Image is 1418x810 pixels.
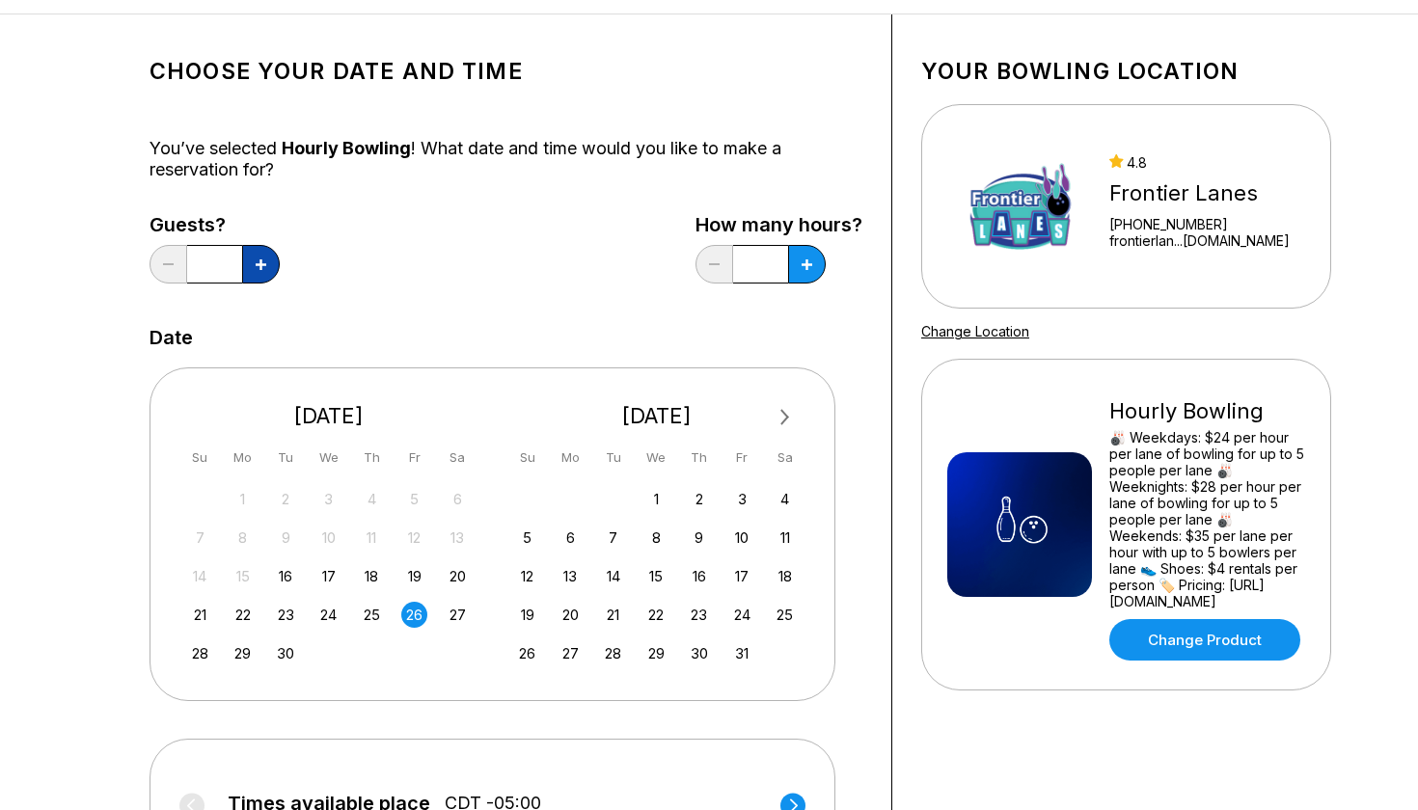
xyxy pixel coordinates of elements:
h1: Your bowling location [921,58,1331,85]
div: Not available Thursday, September 11th, 2025 [359,525,385,551]
div: Frontier Lanes [1109,180,1290,206]
div: Choose Monday, September 29th, 2025 [230,640,256,666]
div: You’ve selected ! What date and time would you like to make a reservation for? [150,138,862,180]
div: Choose Friday, September 26th, 2025 [401,602,427,628]
div: Hourly Bowling [1109,398,1305,424]
div: Not available Monday, September 15th, 2025 [230,563,256,589]
div: Choose Tuesday, September 16th, 2025 [273,563,299,589]
div: Choose Monday, September 22nd, 2025 [230,602,256,628]
div: Choose Wednesday, September 17th, 2025 [315,563,341,589]
div: Choose Tuesday, September 23rd, 2025 [273,602,299,628]
div: [PHONE_NUMBER] [1109,216,1290,232]
div: Choose Thursday, October 9th, 2025 [686,525,712,551]
div: Mo [558,445,584,471]
div: Not available Monday, September 1st, 2025 [230,486,256,512]
img: Frontier Lanes [947,134,1092,279]
div: We [315,445,341,471]
div: Not available Sunday, September 7th, 2025 [187,525,213,551]
div: Choose Saturday, October 25th, 2025 [772,602,798,628]
div: Choose Sunday, September 28th, 2025 [187,640,213,666]
div: Choose Wednesday, October 22nd, 2025 [643,602,669,628]
div: Not available Tuesday, September 9th, 2025 [273,525,299,551]
a: Change Location [921,323,1029,339]
label: How many hours? [695,214,862,235]
div: Not available Wednesday, September 3rd, 2025 [315,486,341,512]
div: Th [686,445,712,471]
div: Choose Tuesday, September 30th, 2025 [273,640,299,666]
div: Choose Sunday, October 26th, 2025 [514,640,540,666]
div: Choose Friday, October 10th, 2025 [729,525,755,551]
h1: Choose your Date and time [150,58,862,85]
div: Choose Tuesday, October 14th, 2025 [600,563,626,589]
div: Sa [445,445,471,471]
div: Choose Saturday, October 18th, 2025 [772,563,798,589]
div: Choose Tuesday, October 28th, 2025 [600,640,626,666]
div: Fr [401,445,427,471]
div: Choose Monday, October 20th, 2025 [558,602,584,628]
div: Choose Friday, October 3rd, 2025 [729,486,755,512]
div: Choose Friday, September 19th, 2025 [401,563,427,589]
div: Choose Sunday, October 12th, 2025 [514,563,540,589]
div: Choose Friday, October 17th, 2025 [729,563,755,589]
div: Choose Thursday, October 30th, 2025 [686,640,712,666]
div: Choose Thursday, September 25th, 2025 [359,602,385,628]
div: Choose Thursday, October 2nd, 2025 [686,486,712,512]
div: month 2025-10 [512,484,802,666]
div: Choose Thursday, September 18th, 2025 [359,563,385,589]
div: Choose Wednesday, October 1st, 2025 [643,486,669,512]
div: Fr [729,445,755,471]
div: Not available Friday, September 5th, 2025 [401,486,427,512]
div: Choose Tuesday, October 7th, 2025 [600,525,626,551]
button: Next Month [770,402,801,433]
div: month 2025-09 [184,484,474,666]
div: Choose Sunday, October 19th, 2025 [514,602,540,628]
span: Hourly Bowling [282,138,411,158]
div: Not available Saturday, September 13th, 2025 [445,525,471,551]
div: Choose Monday, October 6th, 2025 [558,525,584,551]
label: Guests? [150,214,280,235]
div: Su [187,445,213,471]
div: Choose Wednesday, October 29th, 2025 [643,640,669,666]
div: Choose Monday, October 27th, 2025 [558,640,584,666]
div: Not available Tuesday, September 2nd, 2025 [273,486,299,512]
div: Su [514,445,540,471]
div: Not available Friday, September 12th, 2025 [401,525,427,551]
div: Choose Sunday, September 21st, 2025 [187,602,213,628]
div: Choose Thursday, October 16th, 2025 [686,563,712,589]
div: Choose Saturday, October 11th, 2025 [772,525,798,551]
div: We [643,445,669,471]
div: 🎳 Weekdays: $24 per hour per lane of bowling for up to 5 people per lane 🎳 Weeknights: $28 per ho... [1109,429,1305,609]
div: Sa [772,445,798,471]
div: Choose Friday, October 31st, 2025 [729,640,755,666]
a: frontierlan...[DOMAIN_NAME] [1109,232,1290,249]
div: Choose Tuesday, October 21st, 2025 [600,602,626,628]
div: [DATE] [507,403,806,429]
div: Th [359,445,385,471]
div: Not available Wednesday, September 10th, 2025 [315,525,341,551]
div: Choose Saturday, September 27th, 2025 [445,602,471,628]
div: Choose Saturday, October 4th, 2025 [772,486,798,512]
div: Choose Friday, October 24th, 2025 [729,602,755,628]
div: Not available Sunday, September 14th, 2025 [187,563,213,589]
label: Date [150,327,193,348]
div: Choose Wednesday, October 8th, 2025 [643,525,669,551]
img: Hourly Bowling [947,452,1092,597]
div: Tu [273,445,299,471]
div: Choose Thursday, October 23rd, 2025 [686,602,712,628]
div: Mo [230,445,256,471]
div: Choose Monday, October 13th, 2025 [558,563,584,589]
div: 4.8 [1109,154,1290,171]
div: Not available Saturday, September 6th, 2025 [445,486,471,512]
div: Not available Thursday, September 4th, 2025 [359,486,385,512]
div: Choose Sunday, October 5th, 2025 [514,525,540,551]
div: [DATE] [179,403,478,429]
div: Not available Monday, September 8th, 2025 [230,525,256,551]
div: Choose Saturday, September 20th, 2025 [445,563,471,589]
a: Change Product [1109,619,1300,661]
div: Tu [600,445,626,471]
div: Choose Wednesday, October 15th, 2025 [643,563,669,589]
div: Choose Wednesday, September 24th, 2025 [315,602,341,628]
